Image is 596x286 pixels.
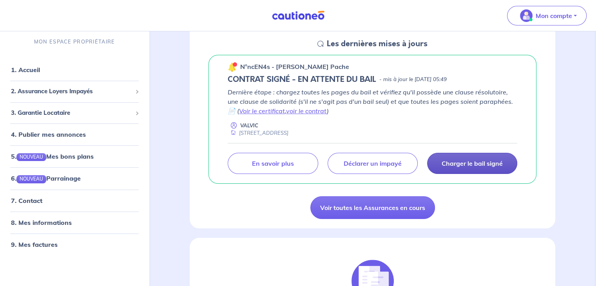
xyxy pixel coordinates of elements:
[11,130,86,138] a: 4. Publier mes annonces
[3,237,146,252] div: 9. Mes factures
[240,62,349,71] p: n°ncEN4s - [PERSON_NAME] Pache
[310,196,435,219] a: Voir toutes les Assurances en cours
[3,105,146,121] div: 3. Garantie Locataire
[328,153,418,174] a: Déclarer un impayé
[11,174,81,182] a: 6.NOUVEAUParrainage
[228,87,517,116] p: Dernière étape : chargez toutes les pages du bail et vérifiez qu'il possède une clause résolutoir...
[11,109,132,118] span: 3. Garantie Locataire
[228,129,288,137] div: [STREET_ADDRESS]
[327,39,428,49] h5: Les dernières mises à jours
[3,127,146,142] div: 4. Publier mes annonces
[286,107,327,115] a: voir le contrat
[507,6,587,25] button: illu_account_valid_menu.svgMon compte
[3,215,146,230] div: 8. Mes informations
[3,148,146,164] div: 5.NOUVEAUMes bons plans
[11,66,40,74] a: 1. Accueil
[228,75,517,84] div: state: CONTRACT-SIGNED, Context: NEW,MAYBE-CERTIFICATE,ALONE,LESSOR-DOCUMENTS
[344,159,402,167] p: Déclarer un impayé
[269,11,328,20] img: Cautioneo
[3,193,146,208] div: 7. Contact
[228,62,237,72] img: 🔔
[228,153,318,174] a: En savoir plus
[3,84,146,99] div: 2. Assurance Loyers Impayés
[239,107,285,115] a: Voir le certificat
[11,197,42,205] a: 7. Contact
[379,76,447,83] p: - mis à jour le [DATE] 05:49
[240,122,258,129] p: VALVIC
[11,87,132,96] span: 2. Assurance Loyers Impayés
[34,38,115,45] p: MON ESPACE PROPRIÉTAIRE
[228,75,376,84] h5: CONTRAT SIGNÉ - EN ATTENTE DU BAIL
[11,219,72,226] a: 8. Mes informations
[442,159,503,167] p: Charger le bail signé
[11,152,94,160] a: 5.NOUVEAUMes bons plans
[3,62,146,78] div: 1. Accueil
[11,241,58,248] a: 9. Mes factures
[536,11,572,20] p: Mon compte
[427,153,517,174] a: Charger le bail signé
[252,159,293,167] p: En savoir plus
[3,170,146,186] div: 6.NOUVEAUParrainage
[520,9,533,22] img: illu_account_valid_menu.svg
